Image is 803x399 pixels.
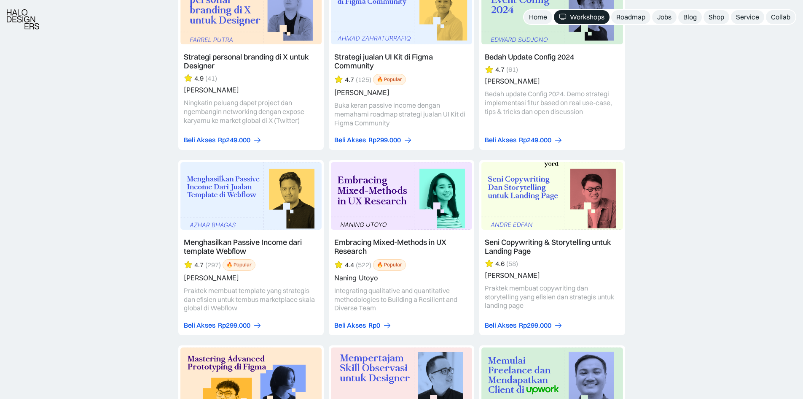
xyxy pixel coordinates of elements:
a: Jobs [652,10,677,24]
a: Collab [766,10,795,24]
div: Jobs [657,13,671,22]
div: Shop [709,13,724,22]
a: Beli AksesRp0 [334,321,392,330]
a: Service [731,10,764,24]
a: Workshops [554,10,610,24]
a: Blog [678,10,702,24]
div: Rp299.000 [218,321,250,330]
div: Rp0 [368,321,380,330]
div: Rp249.000 [519,136,551,144]
a: Shop [704,10,729,24]
div: Beli Akses [184,136,215,144]
a: Beli AksesRp299.000 [334,136,412,144]
a: Beli AksesRp249.000 [184,136,262,144]
a: Roadmap [611,10,650,24]
div: Rp299.000 [519,321,551,330]
div: Service [736,13,759,22]
div: Beli Akses [334,136,366,144]
a: Beli AksesRp299.000 [485,321,563,330]
div: Workshops [570,13,604,22]
div: Rp249.000 [218,136,250,144]
div: Beli Akses [485,321,516,330]
a: Beli AksesRp299.000 [184,321,262,330]
div: Roadmap [616,13,645,22]
div: Collab [771,13,790,22]
div: Rp299.000 [368,136,401,144]
div: Beli Akses [485,136,516,144]
a: Beli AksesRp249.000 [485,136,563,144]
a: Home [524,10,552,24]
div: Beli Akses [184,321,215,330]
div: Home [529,13,547,22]
div: Blog [683,13,697,22]
div: Beli Akses [334,321,366,330]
